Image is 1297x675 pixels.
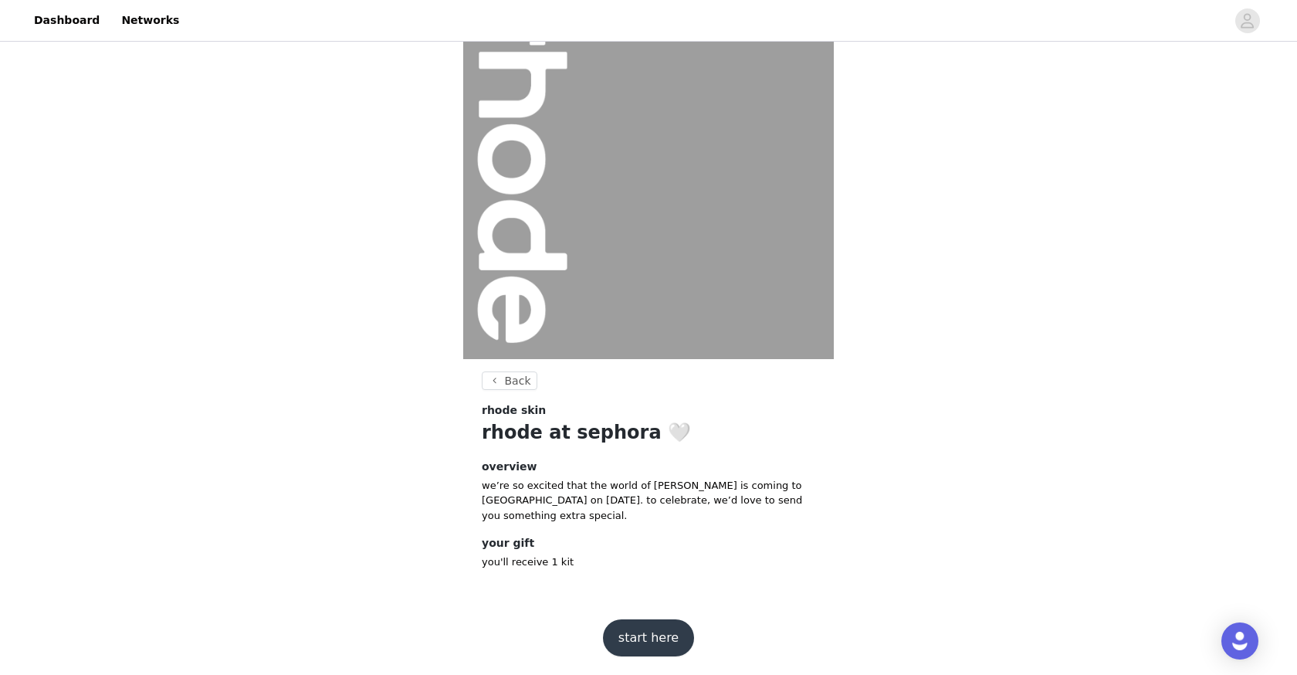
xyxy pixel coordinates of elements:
[112,3,188,38] a: Networks
[482,555,815,570] p: you'll receive 1 kit
[482,478,815,524] p: we’re so excited that the world of [PERSON_NAME] is coming to [GEOGRAPHIC_DATA] on [DATE]. to cel...
[482,371,537,390] button: Back
[482,419,815,446] h1: rhode at sephora 🤍
[482,459,815,475] h4: overview
[1240,8,1255,33] div: avatar
[1221,622,1258,660] div: Open Intercom Messenger
[603,619,694,656] button: start here
[482,535,815,551] h4: your gift
[482,402,546,419] span: rhode skin
[25,3,109,38] a: Dashboard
